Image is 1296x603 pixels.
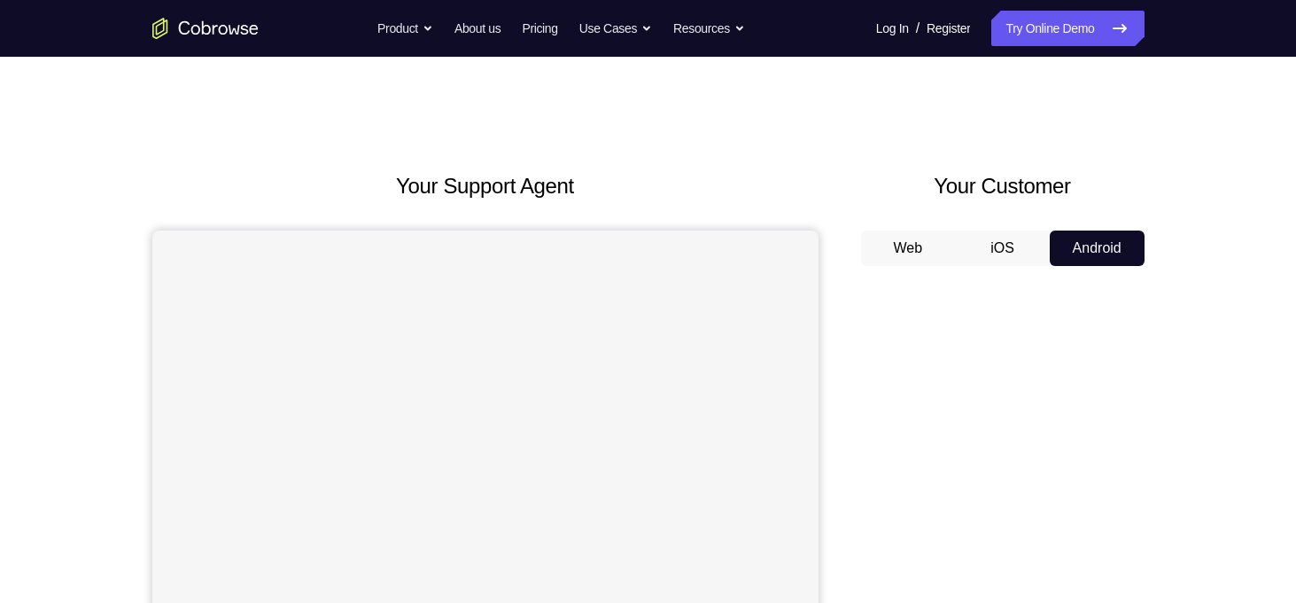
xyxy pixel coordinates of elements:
[927,11,970,46] a: Register
[916,18,920,39] span: /
[152,18,259,39] a: Go to the home page
[579,11,652,46] button: Use Cases
[454,11,501,46] a: About us
[377,11,433,46] button: Product
[861,231,956,266] button: Web
[991,11,1144,46] a: Try Online Demo
[673,11,745,46] button: Resources
[861,170,1145,202] h2: Your Customer
[522,11,557,46] a: Pricing
[152,170,819,202] h2: Your Support Agent
[955,231,1050,266] button: iOS
[1050,231,1145,266] button: Android
[876,11,909,46] a: Log In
